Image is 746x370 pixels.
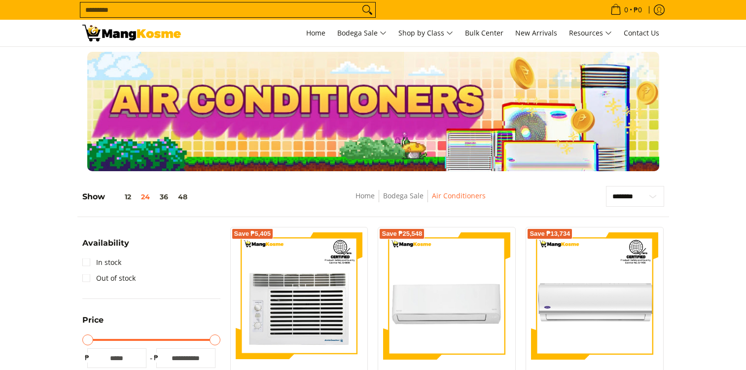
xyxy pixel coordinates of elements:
a: Shop by Class [393,20,458,46]
span: ₱0 [632,6,643,13]
span: Shop by Class [398,27,453,39]
a: Home [301,20,330,46]
span: Save ₱13,734 [530,231,570,237]
a: Bodega Sale [383,191,424,200]
nav: Breadcrumbs [283,190,557,212]
a: Bodega Sale [332,20,391,46]
img: Bodega Sale Aircon l Mang Kosme: Home Appliances Warehouse Sale [82,25,181,41]
a: Bulk Center [460,20,508,46]
span: Save ₱25,548 [382,231,422,237]
h5: Show [82,192,192,202]
a: Out of stock [82,270,136,286]
button: Search [359,2,375,17]
span: Resources [569,27,612,39]
button: 48 [173,193,192,201]
span: 0 [623,6,630,13]
span: Price [82,316,104,324]
button: 24 [136,193,155,201]
span: • [607,4,645,15]
span: Bulk Center [465,28,503,37]
span: ₱ [82,353,92,363]
a: Home [355,191,375,200]
summary: Open [82,239,129,255]
img: Kelvinator 0.75 HP Deluxe Eco, Window-Type Air Conditioner (Class A) [236,232,363,360]
span: Availability [82,239,129,247]
a: New Arrivals [510,20,562,46]
nav: Main Menu [191,20,664,46]
span: New Arrivals [515,28,557,37]
a: Resources [564,20,617,46]
summary: Open [82,316,104,332]
span: ₱ [151,353,161,363]
a: In stock [82,255,121,270]
button: 12 [105,193,136,201]
a: Contact Us [619,20,664,46]
span: Save ₱5,405 [234,231,271,237]
img: Toshiba 2 HP New Model Split-Type Inverter Air Conditioner (Class A) [383,232,510,360]
a: Air Conditioners [432,191,486,200]
button: 36 [155,193,173,201]
img: Carrier 1.0 HP Optima 3 R32 Split-Type Non-Inverter Air Conditioner (Class A) [531,232,658,360]
span: Contact Us [624,28,659,37]
span: Home [306,28,325,37]
span: Bodega Sale [337,27,387,39]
